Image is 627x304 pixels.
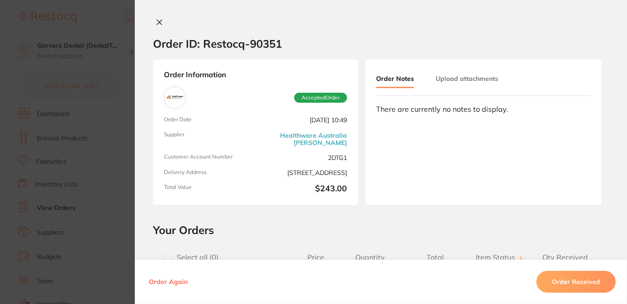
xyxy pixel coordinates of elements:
[259,132,347,146] a: Healthware Australia [PERSON_NAME]
[164,70,347,80] strong: Order Information
[376,70,414,88] button: Order Notes
[533,253,598,262] span: Qty Received
[259,169,347,177] span: [STREET_ADDRESS]
[259,184,347,194] b: $243.00
[172,253,219,262] span: Select all ( 0 )
[337,253,403,262] span: Quantity
[164,154,252,161] span: Customer Account Number
[153,37,282,50] h2: Order ID: Restocq- 90351
[436,70,498,87] button: Upload attachments
[259,154,347,161] span: 2DTG1
[376,105,591,113] div: There are currently no notes to display.
[468,253,533,262] span: Item Status
[164,184,252,194] span: Total Value
[294,253,337,262] span: Price
[294,93,347,103] span: Accepted Order
[164,116,252,124] span: Order Date
[164,169,252,177] span: Delivery Address
[153,223,609,237] h2: Your Orders
[164,131,252,146] span: Supplier
[166,89,184,106] img: Healthware Australia Ridley
[259,116,347,124] span: [DATE] 10:49
[403,253,468,262] span: Total
[146,278,190,286] button: Order Again
[536,271,616,293] button: Order Received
